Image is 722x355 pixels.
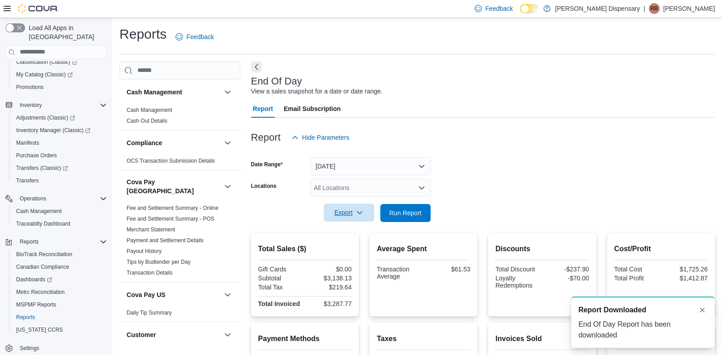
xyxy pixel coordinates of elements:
h3: End Of Day [251,76,302,87]
span: Canadian Compliance [16,263,69,271]
p: | [643,3,645,14]
div: Subtotal [258,275,303,282]
a: My Catalog (Classic) [9,68,110,81]
span: Payment and Settlement Details [127,237,203,244]
button: Cova Pay US [127,290,220,299]
p: [PERSON_NAME] [663,3,715,14]
button: Compliance [127,138,220,147]
div: View a sales snapshot for a date or date range. [251,87,383,96]
span: Reports [13,312,107,323]
span: Washington CCRS [13,324,107,335]
button: Operations [16,193,50,204]
h2: Total Sales ($) [258,244,352,254]
button: Cash Management [127,88,220,97]
span: Email Subscription [284,100,341,118]
span: Report Downloaded [578,305,646,315]
button: Run Report [380,204,431,222]
span: Export [329,204,369,222]
button: [US_STATE] CCRS [9,324,110,336]
span: Payout History [127,248,162,255]
button: Customer [222,329,233,340]
button: Traceabilty Dashboard [9,217,110,230]
span: Transfers (Classic) [13,163,107,173]
button: Cova Pay [GEOGRAPHIC_DATA] [222,181,233,192]
button: Promotions [9,81,110,93]
a: Cash Management [127,107,172,113]
span: Transfers (Classic) [16,164,68,172]
a: Metrc Reconciliation [13,287,68,297]
span: Promotions [16,84,44,91]
button: Canadian Compliance [9,261,110,273]
p: [PERSON_NAME] Dispensary [555,3,640,14]
span: Reports [16,314,35,321]
a: Adjustments (Classic) [13,112,79,123]
a: Daily Tip Summary [127,310,172,316]
span: Merchant Statement [127,226,175,233]
button: Open list of options [418,184,425,191]
span: Traceabilty Dashboard [16,220,70,227]
span: Dashboards [13,274,107,285]
a: Feedback [172,28,217,46]
span: Reports [16,236,107,247]
span: My Catalog (Classic) [13,69,107,80]
span: Reports [20,238,39,245]
div: $1,412.87 [663,275,708,282]
label: Date Range [251,161,283,168]
div: Compliance [119,155,240,170]
button: BioTrack Reconciliation [9,248,110,261]
span: RB [651,3,658,14]
button: Cash Management [9,205,110,217]
img: Cova [18,4,58,13]
span: Purchase Orders [16,152,57,159]
div: $3,138.13 [307,275,352,282]
span: OCS Transaction Submission Details [127,157,215,164]
button: Purchase Orders [9,149,110,162]
h3: Cash Management [127,88,182,97]
h2: Average Spent [377,244,470,254]
a: Promotions [13,82,47,93]
span: Metrc Reconciliation [16,288,65,296]
a: Purchase Orders [13,150,61,161]
span: Manifests [13,138,107,148]
a: Classification (Classic) [9,56,110,68]
a: Dashboards [13,274,56,285]
div: Transaction Average [377,266,422,280]
span: Adjustments (Classic) [16,114,75,121]
span: Settings [20,345,39,352]
span: Transfers [13,175,107,186]
a: Transfers (Classic) [13,163,71,173]
div: Total Tax [258,284,303,291]
button: Transfers [9,174,110,187]
button: MSPMP Reports [9,298,110,311]
a: Settings [16,343,43,354]
span: [US_STATE] CCRS [16,326,63,333]
button: Cova Pay US [222,289,233,300]
button: Cova Pay [GEOGRAPHIC_DATA] [127,177,220,195]
a: Adjustments (Classic) [9,111,110,124]
div: -$70.00 [544,275,589,282]
span: Classification (Classic) [13,57,107,67]
button: Hide Parameters [288,129,353,146]
span: Inventory [16,100,107,111]
span: Transfers [16,177,39,184]
button: Cash Management [222,87,233,98]
span: Cash Management [127,106,172,114]
span: Feedback [186,32,214,41]
span: Report [253,100,273,118]
span: Promotions [13,82,107,93]
a: Transfers (Classic) [9,162,110,174]
span: Classification (Classic) [16,58,77,66]
a: Reports [13,312,39,323]
span: Inventory Manager (Classic) [13,125,107,136]
div: Cova Pay US [119,307,240,322]
a: My Catalog (Classic) [13,69,76,80]
div: Notification [578,305,708,315]
h3: Customer [127,330,156,339]
button: Settings [2,342,110,355]
div: Cash Management [119,105,240,130]
button: Metrc Reconciliation [9,286,110,298]
input: Dark Mode [520,4,539,13]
